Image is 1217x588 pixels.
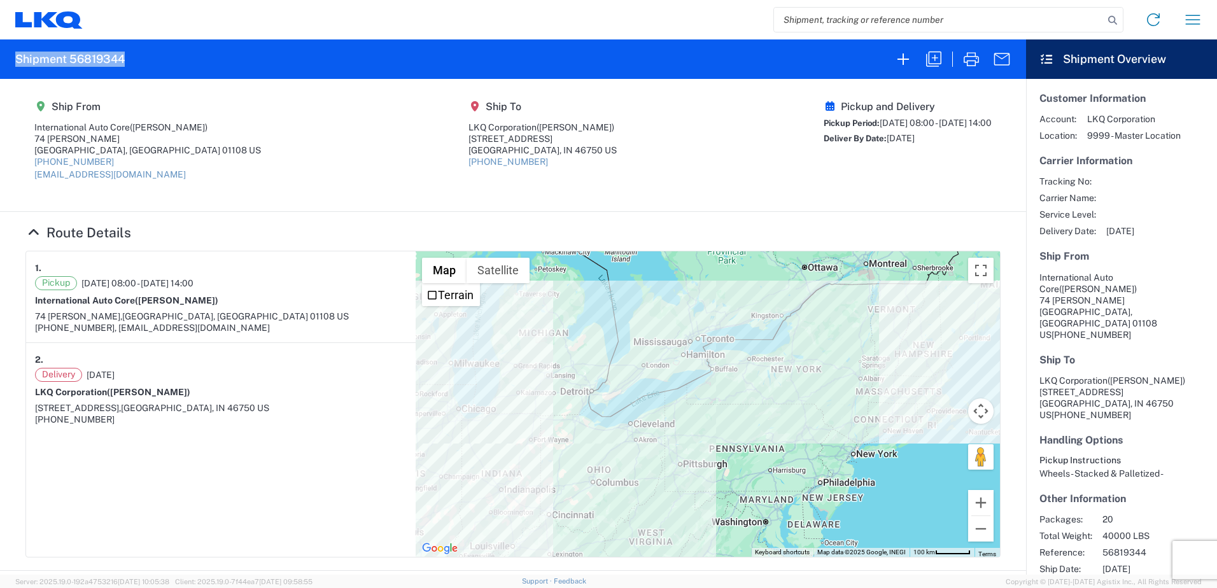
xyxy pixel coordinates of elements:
span: Location: [1039,130,1077,141]
span: [GEOGRAPHIC_DATA], [GEOGRAPHIC_DATA] 01108 US [122,311,349,321]
span: Pickup [35,276,77,290]
h5: Carrier Information [1039,155,1204,167]
strong: International Auto Core [35,295,218,305]
button: Zoom in [968,490,994,515]
div: Wheels - Stacked & Palletized - [1039,468,1204,479]
span: Packages: [1039,514,1092,525]
span: Tracking No: [1039,176,1096,187]
span: ([PERSON_NAME]) [537,122,614,132]
div: LKQ Corporation [468,122,617,133]
a: [PHONE_NUMBER] [468,157,548,167]
span: Ship Date: [1039,563,1092,575]
span: Delivery [35,368,82,382]
span: Reference: [1039,547,1092,558]
a: [PHONE_NUMBER] [34,157,114,167]
h5: Ship To [1039,354,1204,366]
span: [DATE] 08:00 - [DATE] 14:00 [880,118,992,128]
span: [STREET_ADDRESS], [35,403,121,413]
span: Map data ©2025 Google, INEGI [817,549,906,556]
span: International Auto Core [1039,272,1113,294]
h5: Pickup and Delivery [824,101,992,113]
a: [EMAIL_ADDRESS][DOMAIN_NAME] [34,169,186,179]
span: 100 km [913,549,935,556]
a: Open this area in Google Maps (opens a new window) [419,540,461,557]
h2: Shipment 56819344 [15,52,125,67]
button: Map Scale: 100 km per 52 pixels [910,548,974,557]
ul: Show street map [422,283,480,306]
strong: 1. [35,260,41,276]
address: [GEOGRAPHIC_DATA], [GEOGRAPHIC_DATA] 01108 US [1039,272,1204,340]
span: 56819344 [1102,547,1211,558]
button: Toggle fullscreen view [968,258,994,283]
span: [DATE] [887,133,915,143]
button: Show street map [422,258,467,283]
span: Carrier Name: [1039,192,1096,204]
h5: Other Information [1039,493,1204,505]
span: [DATE] [1102,563,1211,575]
span: [PHONE_NUMBER] [1052,410,1131,420]
a: Terms [978,550,996,557]
address: [GEOGRAPHIC_DATA], IN 46750 US [1039,375,1204,421]
span: Total Weight: [1039,530,1092,542]
div: [PHONE_NUMBER] [35,414,407,425]
span: ([PERSON_NAME]) [135,295,218,305]
span: [PHONE_NUMBER] [1052,330,1131,340]
h5: Handling Options [1039,434,1204,446]
h5: Ship From [34,101,261,113]
span: 40000 LBS [1102,530,1211,542]
li: Terrain [423,284,479,305]
span: Client: 2025.19.0-7f44ea7 [175,578,313,585]
span: [DATE] [1106,225,1134,237]
span: 9999 - Master Location [1087,130,1181,141]
div: International Auto Core [34,122,261,133]
input: Shipment, tracking or reference number [774,8,1104,32]
span: Deliver By Date: [824,134,887,143]
h5: Ship From [1039,250,1204,262]
span: [DATE] [87,369,115,381]
span: [DATE] 08:00 - [DATE] 14:00 [81,277,193,289]
div: [PHONE_NUMBER], [EMAIL_ADDRESS][DOMAIN_NAME] [35,322,407,333]
span: LKQ Corporation [STREET_ADDRESS] [1039,375,1185,397]
span: ([PERSON_NAME]) [1059,284,1137,294]
span: Account: [1039,113,1077,125]
button: Drag Pegman onto the map to open Street View [968,444,994,470]
a: Hide Details [25,225,131,241]
span: ([PERSON_NAME]) [107,387,190,397]
strong: 2. [35,352,43,368]
span: ([PERSON_NAME]) [130,122,208,132]
span: Pickup Period: [824,118,880,128]
span: LKQ Corporation [1087,113,1181,125]
div: [STREET_ADDRESS] [468,133,617,144]
span: [DATE] 09:58:55 [259,578,313,585]
h5: Ship To [468,101,617,113]
span: Copyright © [DATE]-[DATE] Agistix Inc., All Rights Reserved [1006,576,1202,587]
strong: LKQ Corporation [35,387,190,397]
button: Map camera controls [968,398,994,424]
span: 20 [1102,514,1211,525]
div: [GEOGRAPHIC_DATA], IN 46750 US [468,144,617,156]
h5: Customer Information [1039,92,1204,104]
div: [GEOGRAPHIC_DATA], [GEOGRAPHIC_DATA] 01108 US [34,144,261,156]
label: Terrain [438,288,474,302]
div: 74 [PERSON_NAME] [34,133,261,144]
span: Delivery Date: [1039,225,1096,237]
a: Support [522,577,554,585]
a: Feedback [554,577,586,585]
h6: Pickup Instructions [1039,455,1204,466]
span: [DATE] 10:05:38 [118,578,169,585]
span: Server: 2025.19.0-192a4753216 [15,578,169,585]
button: Keyboard shortcuts [755,548,810,557]
span: 74 [PERSON_NAME], [35,311,122,321]
button: Show satellite imagery [467,258,530,283]
button: Zoom out [968,516,994,542]
span: ([PERSON_NAME]) [1108,375,1185,386]
span: Service Level: [1039,209,1096,220]
img: Google [419,540,461,557]
span: 74 [PERSON_NAME] [1039,295,1125,305]
header: Shipment Overview [1026,39,1217,79]
span: [GEOGRAPHIC_DATA], IN 46750 US [121,403,269,413]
